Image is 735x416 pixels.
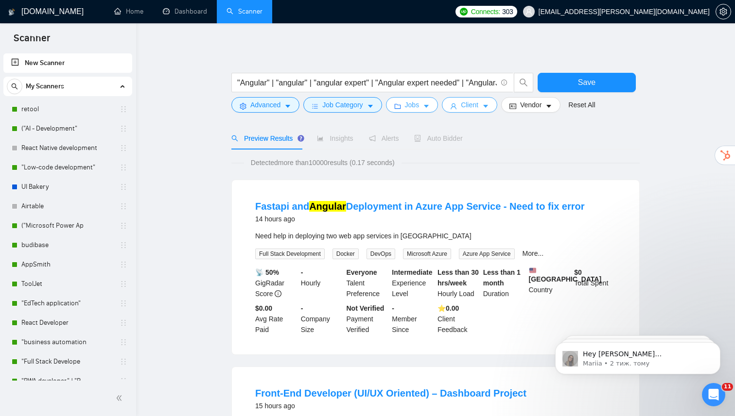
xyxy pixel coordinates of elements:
[244,157,402,168] span: Detected more than 10000 results (0.17 seconds)
[572,267,618,299] div: Total Spent
[21,371,114,391] a: "PWA developer" | "P
[460,8,468,16] img: upwork-logo.png
[322,100,363,110] span: Job Category
[369,135,376,142] span: notification
[538,73,636,92] button: Save
[21,333,114,352] a: "business automation
[11,53,124,73] a: New Scanner
[405,100,420,110] span: Jobs
[437,304,459,312] b: ⭐️ 0.00
[3,53,132,73] li: New Scanner
[231,97,299,113] button: settingAdvancedcaret-down
[120,202,127,210] span: holder
[120,280,127,288] span: holder
[21,216,114,235] a: ("Microsoft Power Ap
[237,77,497,89] input: Search Freelance Jobs...
[253,267,299,299] div: GigRadar Score
[21,255,114,274] a: AppSmith
[414,134,462,142] span: Auto Bidder
[332,249,359,259] span: Docker
[529,267,536,274] img: 🇺🇸
[21,100,114,119] a: retool
[255,400,526,412] div: 15 hours ago
[120,222,127,230] span: holder
[120,300,127,307] span: holder
[574,268,582,276] b: $ 0
[437,268,479,287] b: Less than 30 hrs/week
[21,197,114,216] a: Airtable
[347,304,385,312] b: Not Verified
[317,134,353,142] span: Insights
[21,138,114,158] a: React Native development
[116,393,125,403] span: double-left
[716,4,731,19] button: setting
[255,213,585,225] div: 14 hours ago
[502,6,513,17] span: 303
[284,102,291,110] span: caret-down
[299,303,345,335] div: Company Size
[227,7,262,16] a: searchScanner
[231,135,238,142] span: search
[297,134,305,143] div: Tooltip anchor
[390,303,436,335] div: Member Since
[7,79,22,94] button: search
[392,304,394,312] b: -
[541,322,735,390] iframe: Intercom notifications повідомлення
[345,303,390,335] div: Payment Verified
[390,267,436,299] div: Experience Level
[7,83,22,90] span: search
[231,134,301,142] span: Preview Results
[482,102,489,110] span: caret-down
[120,241,127,249] span: holder
[240,102,246,110] span: setting
[392,268,432,276] b: Intermediate
[568,100,595,110] a: Reset All
[255,304,272,312] b: $0.00
[21,294,114,313] a: "EdTech application"
[275,290,281,297] span: info-circle
[120,105,127,113] span: holder
[347,268,377,276] b: Everyone
[481,267,527,299] div: Duration
[501,80,507,86] span: info-circle
[250,100,280,110] span: Advanced
[501,97,560,113] button: idcardVendorcaret-down
[578,76,595,88] span: Save
[120,319,127,327] span: holder
[722,383,733,391] span: 11
[6,31,58,51] span: Scanner
[26,77,64,96] span: My Scanners
[702,383,725,406] iframe: Intercom live chat
[8,4,15,20] img: logo
[21,119,114,138] a: ("AI - Development"
[369,134,399,142] span: Alerts
[253,303,299,335] div: Avg Rate Paid
[459,249,515,259] span: Azure App Service
[21,274,114,294] a: ToolJet
[345,267,390,299] div: Talent Preference
[317,135,324,142] span: area-chart
[120,338,127,346] span: holder
[163,7,207,16] a: dashboardDashboard
[367,249,395,259] span: DevOps
[301,304,303,312] b: -
[471,6,500,17] span: Connects:
[312,102,318,110] span: bars
[442,97,497,113] button: userClientcaret-down
[423,102,430,110] span: caret-down
[529,267,602,283] b: [GEOGRAPHIC_DATA]
[436,303,481,335] div: Client Feedback
[414,135,421,142] span: robot
[520,100,542,110] span: Vendor
[255,201,585,212] a: Fastapi andAngularDeployment in Azure App Service - Need to fix error
[523,250,544,257] a: More...
[120,358,127,366] span: holder
[514,78,533,87] span: search
[120,183,127,191] span: holder
[21,352,114,371] a: "Full Stack Develope
[301,268,303,276] b: -
[716,8,731,16] span: setting
[386,97,438,113] button: folderJobscaret-down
